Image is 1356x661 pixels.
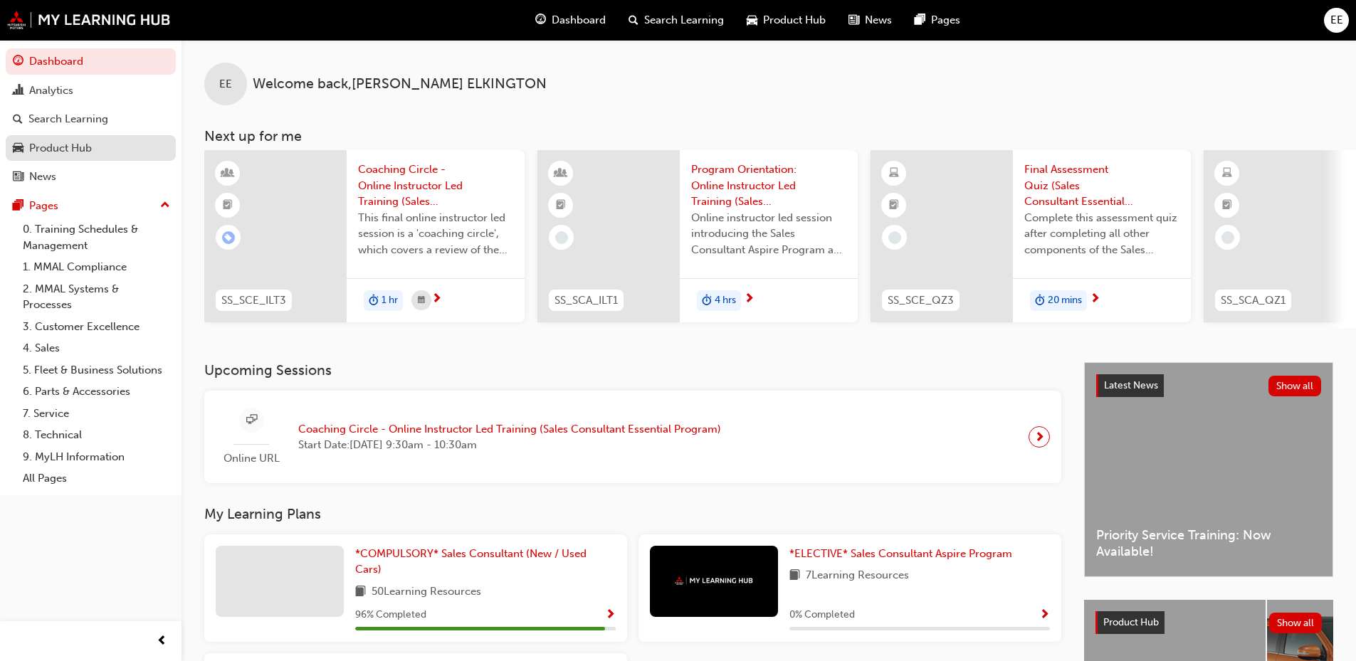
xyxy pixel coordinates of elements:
[29,198,58,214] div: Pages
[160,196,170,215] span: up-icon
[691,162,846,210] span: Program Orientation: Online Instructor Led Training (Sales Consultant Aspire Program)
[204,150,525,322] a: SS_SCE_ILT3Coaching Circle - Online Instructor Led Training (Sales Consultant Essential Program)T...
[1221,292,1286,309] span: SS_SCA_QZ1
[13,85,23,97] span: chart-icon
[789,607,855,623] span: 0 % Completed
[837,6,903,35] a: news-iconNews
[355,546,616,578] a: *COMPULSORY* Sales Consultant (New / Used Cars)
[1324,8,1349,33] button: EE
[1039,609,1050,622] span: Show Progress
[1330,12,1343,28] span: EE
[1024,162,1179,210] span: Final Assessment Quiz (Sales Consultant Essential Program)
[747,11,757,29] span: car-icon
[17,256,176,278] a: 1. MMAL Compliance
[1268,376,1322,396] button: Show all
[17,446,176,468] a: 9. MyLH Information
[1221,231,1234,244] span: learningRecordVerb_NONE-icon
[223,196,233,215] span: booktick-icon
[556,164,566,183] span: learningResourceType_INSTRUCTOR_LED-icon
[221,292,286,309] span: SS_SCE_ILT3
[6,78,176,104] a: Analytics
[1090,293,1100,306] span: next-icon
[182,128,1356,144] h3: Next up for me
[13,142,23,155] span: car-icon
[6,164,176,190] a: News
[355,607,426,623] span: 96 % Completed
[789,567,800,585] span: book-icon
[889,196,899,215] span: booktick-icon
[216,402,1050,472] a: Online URLCoaching Circle - Online Instructor Led Training (Sales Consultant Essential Program)St...
[6,193,176,219] button: Pages
[6,46,176,193] button: DashboardAnalyticsSearch LearningProduct HubNews
[157,633,167,650] span: prev-icon
[629,11,638,29] span: search-icon
[17,424,176,446] a: 8. Technical
[382,292,398,309] span: 1 hr
[358,210,513,258] span: This final online instructor led session is a 'coaching circle', which covers a review of the Sal...
[1084,362,1333,577] a: Latest NewsShow allPriority Service Training: Now Available!
[931,12,960,28] span: Pages
[1035,292,1045,310] span: duration-icon
[617,6,735,35] a: search-iconSearch Learning
[29,83,73,99] div: Analytics
[369,292,379,310] span: duration-icon
[1024,210,1179,258] span: Complete this assessment quiz after completing all other components of the Sales Consultant Essen...
[1104,379,1158,391] span: Latest News
[1222,196,1232,215] span: booktick-icon
[6,48,176,75] a: Dashboard
[888,231,901,244] span: learningRecordVerb_NONE-icon
[1039,606,1050,624] button: Show Progress
[605,606,616,624] button: Show Progress
[675,576,753,586] img: mmal
[431,293,442,306] span: next-icon
[13,113,23,126] span: search-icon
[1269,613,1323,633] button: Show all
[1096,374,1321,397] a: Latest NewsShow all
[6,135,176,162] a: Product Hub
[219,76,232,92] span: EE
[915,11,925,29] span: pages-icon
[555,231,568,244] span: learningRecordVerb_NONE-icon
[28,111,108,127] div: Search Learning
[355,547,587,576] span: *COMPULSORY* Sales Consultant (New / Used Cars)
[253,76,547,92] span: Welcome back , [PERSON_NAME] ELKINGTON
[744,293,755,306] span: next-icon
[903,6,972,35] a: pages-iconPages
[1103,616,1159,628] span: Product Hub
[29,169,56,185] div: News
[789,546,1018,562] a: *ELECTIVE* Sales Consultant Aspire Program
[555,292,618,309] span: SS_SCA_ILT1
[1222,164,1232,183] span: learningResourceType_ELEARNING-icon
[715,292,736,309] span: 4 hrs
[6,106,176,132] a: Search Learning
[418,292,425,310] span: calendar-icon
[204,362,1061,379] h3: Upcoming Sessions
[222,231,235,244] span: learningRecordVerb_ENROLL-icon
[13,55,23,68] span: guage-icon
[372,583,481,601] span: 50 Learning Resources
[17,381,176,403] a: 6. Parts & Accessories
[552,12,606,28] span: Dashboard
[223,164,233,183] span: learningResourceType_INSTRUCTOR_LED-icon
[848,11,859,29] span: news-icon
[1048,292,1082,309] span: 20 mins
[17,403,176,425] a: 7. Service
[17,467,176,490] a: All Pages
[216,450,287,467] span: Online URL
[1095,611,1322,634] a: Product HubShow all
[537,150,858,322] a: SS_SCA_ILT1Program Orientation: Online Instructor Led Training (Sales Consultant Aspire Program)O...
[806,567,909,585] span: 7 Learning Resources
[17,359,176,381] a: 5. Fleet & Business Solutions
[17,316,176,338] a: 3. Customer Excellence
[355,583,366,601] span: book-icon
[702,292,712,310] span: duration-icon
[763,12,826,28] span: Product Hub
[17,218,176,256] a: 0. Training Schedules & Management
[1034,427,1045,447] span: next-icon
[298,437,721,453] span: Start Date: [DATE] 9:30am - 10:30am
[556,196,566,215] span: booktick-icon
[7,11,171,29] img: mmal
[1096,527,1321,559] span: Priority Service Training: Now Available!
